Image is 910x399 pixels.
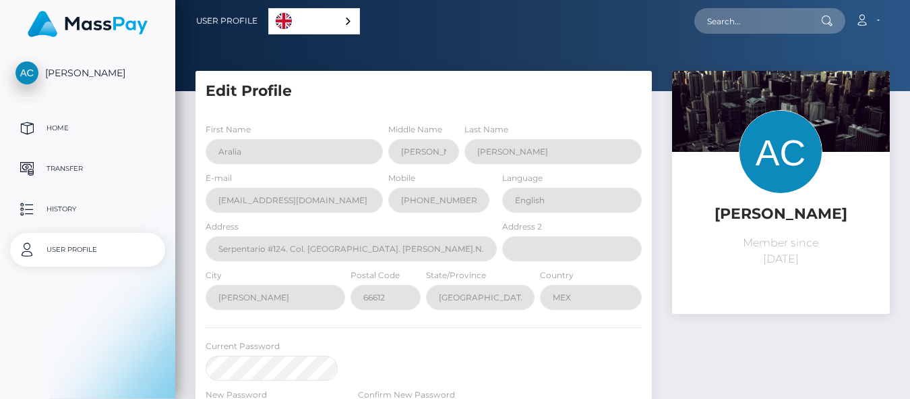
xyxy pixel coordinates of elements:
[206,269,222,282] label: City
[694,8,821,34] input: Search...
[269,9,359,34] a: English
[268,8,360,34] div: Language
[388,172,415,184] label: Mobile
[206,81,642,102] h5: Edit Profile
[502,221,542,233] label: Address 2
[388,124,442,136] label: Middle Name
[426,269,486,282] label: State/Province
[10,152,165,186] a: Transfer
[206,221,239,233] label: Address
[10,67,165,79] span: [PERSON_NAME]
[16,159,160,179] p: Transfer
[196,7,257,35] a: User Profile
[206,124,251,136] label: First Name
[10,192,165,226] a: History
[682,235,880,267] p: Member since [DATE]
[10,111,165,145] a: Home
[268,8,360,34] aside: Language selected: English
[10,233,165,267] a: User Profile
[351,269,400,282] label: Postal Code
[682,204,880,225] h5: [PERSON_NAME]
[16,240,160,260] p: User Profile
[206,340,280,352] label: Current Password
[28,11,148,37] img: MassPay
[206,172,232,184] label: E-mail
[540,269,574,282] label: Country
[672,71,890,217] img: ...
[464,124,508,136] label: Last Name
[502,172,543,184] label: Language
[16,118,160,138] p: Home
[16,199,160,219] p: History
